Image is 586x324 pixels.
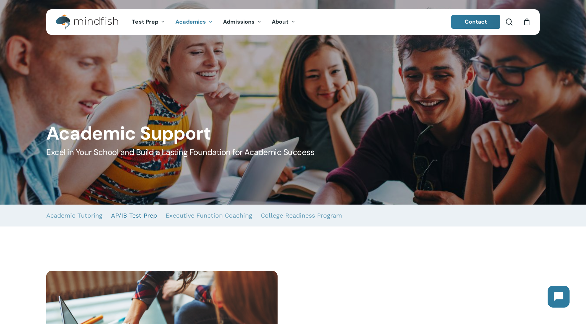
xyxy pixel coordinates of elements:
nav: Main Menu [127,9,300,35]
header: Main Menu [46,9,540,35]
h5: Excel in Your School and Build a Lasting Foundation for Academic Success [46,147,539,158]
span: Admissions [223,18,255,25]
a: Contact [451,15,501,29]
span: About [272,18,289,25]
a: Executive Function Coaching [166,205,252,226]
a: AP/IB Test Prep [111,205,157,226]
a: Academics [170,19,218,25]
span: Contact [465,18,487,25]
a: About [267,19,301,25]
a: Academic Tutoring [46,205,102,226]
a: College Readiness Program [261,205,342,226]
span: Test Prep [132,18,158,25]
iframe: Chatbot [541,279,576,314]
h1: Academic Support [46,122,539,144]
a: Admissions [218,19,267,25]
span: Academics [175,18,206,25]
a: Cart [523,18,530,26]
a: Test Prep [127,19,170,25]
